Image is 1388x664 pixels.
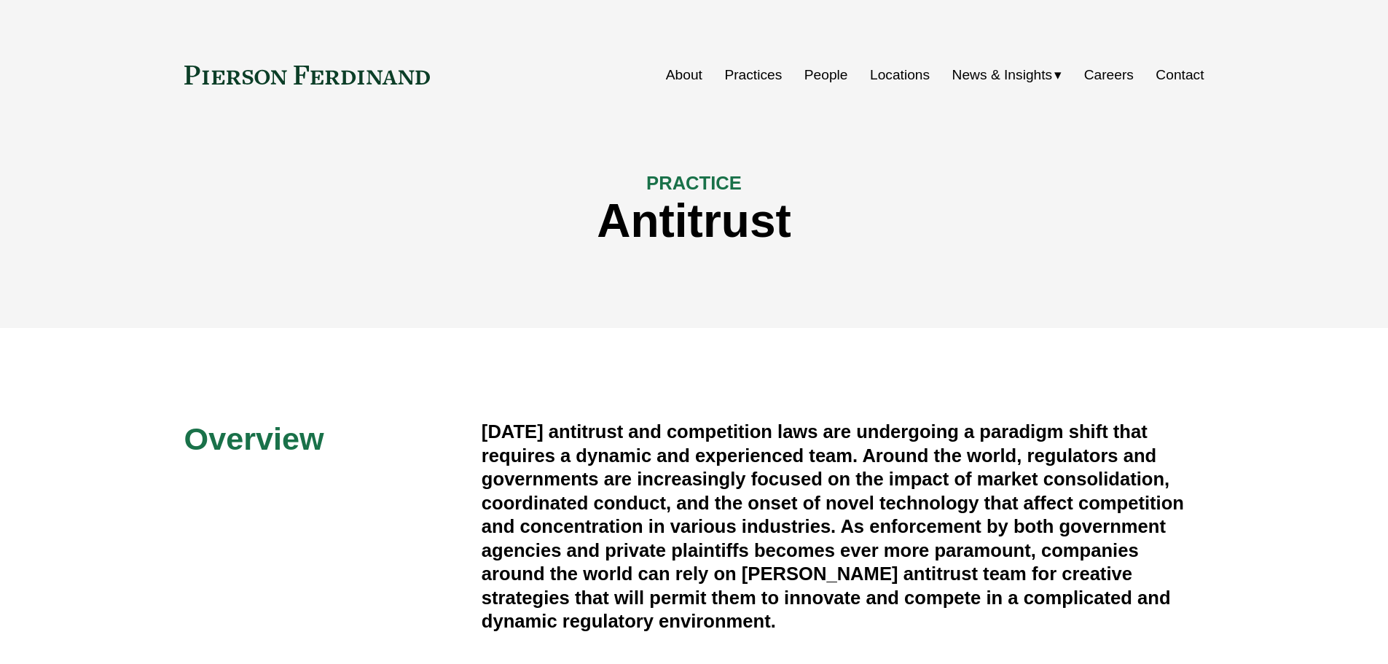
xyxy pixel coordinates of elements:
[184,195,1204,248] h1: Antitrust
[1084,61,1134,89] a: Careers
[724,61,782,89] a: Practices
[646,173,742,193] span: PRACTICE
[804,61,848,89] a: People
[666,61,702,89] a: About
[870,61,930,89] a: Locations
[482,420,1204,633] h4: [DATE] antitrust and competition laws are undergoing a paradigm shift that requires a dynamic and...
[952,61,1062,89] a: folder dropdown
[184,421,324,456] span: Overview
[952,63,1053,88] span: News & Insights
[1156,61,1204,89] a: Contact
